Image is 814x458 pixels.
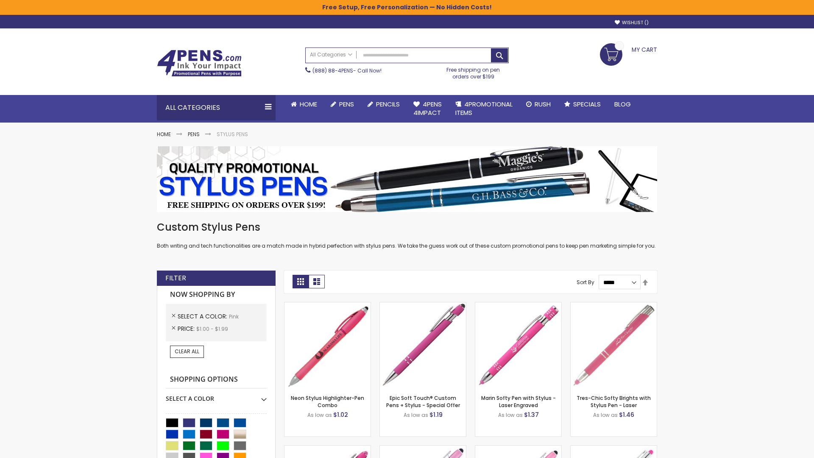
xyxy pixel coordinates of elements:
[376,100,400,109] span: Pencils
[429,411,443,419] span: $1.19
[577,394,651,408] a: Tres-Chic Softy Brights with Stylus Pen - Laser
[380,445,466,452] a: Ellipse Stylus Pen - LaserMax-Pink
[293,275,309,288] strong: Grid
[307,411,332,419] span: As low as
[312,67,382,74] span: - Call Now!
[170,346,204,357] a: Clear All
[291,394,364,408] a: Neon Stylus Highlighter-Pen Combo
[535,100,551,109] span: Rush
[449,95,519,123] a: 4PROMOTIONALITEMS
[386,394,460,408] a: Epic Soft Touch® Custom Pens + Stylus - Special Offer
[157,146,657,212] img: Stylus Pens
[619,411,634,419] span: $1.46
[284,95,324,114] a: Home
[475,302,561,388] img: Marin Softy Pen with Stylus - Laser Engraved-Pink
[573,100,601,109] span: Specials
[608,95,638,114] a: Blog
[229,313,239,320] span: Pink
[284,302,371,388] img: Neon Stylus Highlighter-Pen Combo-Pink
[558,95,608,114] a: Specials
[475,445,561,452] a: Ellipse Stylus Pen - ColorJet-Pink
[157,221,657,234] h1: Custom Stylus Pens
[188,131,200,138] a: Pens
[310,51,352,58] span: All Categories
[284,445,371,452] a: Ellipse Softy Brights with Stylus Pen - Laser-Pink
[519,95,558,114] a: Rush
[166,286,267,304] strong: Now Shopping by
[284,302,371,309] a: Neon Stylus Highlighter-Pen Combo-Pink
[614,100,631,109] span: Blog
[481,394,556,408] a: Marin Softy Pen with Stylus - Laser Engraved
[577,279,594,286] label: Sort By
[455,100,513,117] span: 4PROMOTIONAL ITEMS
[166,388,267,403] div: Select A Color
[593,411,618,419] span: As low as
[300,100,317,109] span: Home
[380,302,466,388] img: 4P-MS8B-Pink
[475,302,561,309] a: Marin Softy Pen with Stylus - Laser Engraved-Pink
[571,302,657,309] a: Tres-Chic Softy Brights with Stylus Pen - Laser-Pink
[571,302,657,388] img: Tres-Chic Softy Brights with Stylus Pen - Laser-Pink
[157,131,171,138] a: Home
[157,95,276,120] div: All Categories
[312,67,353,74] a: (888) 88-4PENS
[217,131,248,138] strong: Stylus Pens
[407,95,449,123] a: 4Pens4impact
[571,445,657,452] a: Tres-Chic Softy with Stylus Top Pen - ColorJet-Pink
[361,95,407,114] a: Pencils
[165,274,186,283] strong: Filter
[339,100,354,109] span: Pens
[413,100,442,117] span: 4Pens 4impact
[524,411,539,419] span: $1.37
[333,411,348,419] span: $1.02
[615,20,649,26] a: Wishlist
[324,95,361,114] a: Pens
[196,325,228,332] span: $1.00 - $1.99
[157,221,657,250] div: Both writing and tech functionalities are a match made in hybrid perfection with stylus pens. We ...
[166,371,267,389] strong: Shopping Options
[178,312,229,321] span: Select A Color
[498,411,523,419] span: As low as
[438,63,509,80] div: Free shipping on pen orders over $199
[175,348,199,355] span: Clear All
[380,302,466,309] a: 4P-MS8B-Pink
[306,48,357,62] a: All Categories
[404,411,428,419] span: As low as
[178,324,196,333] span: Price
[157,50,242,77] img: 4Pens Custom Pens and Promotional Products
